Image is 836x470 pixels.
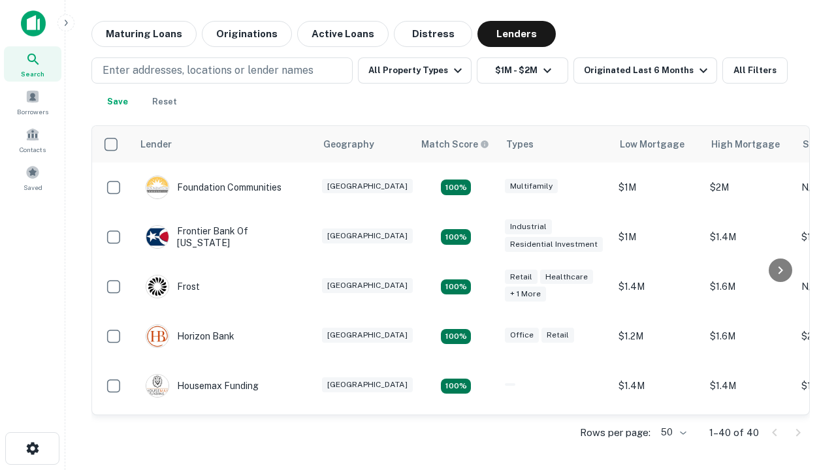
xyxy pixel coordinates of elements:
[323,136,374,152] div: Geography
[144,89,185,115] button: Reset
[202,21,292,47] button: Originations
[612,126,703,163] th: Low Mortgage
[441,229,471,245] div: Matching Properties: 4, hasApolloMatch: undefined
[322,328,413,343] div: [GEOGRAPHIC_DATA]
[4,160,61,195] a: Saved
[146,225,302,249] div: Frontier Bank Of [US_STATE]
[612,262,703,311] td: $1.4M
[477,21,556,47] button: Lenders
[21,69,44,79] span: Search
[506,136,534,152] div: Types
[20,144,46,155] span: Contacts
[703,262,795,311] td: $1.6M
[146,275,200,298] div: Frost
[505,328,539,343] div: Office
[441,279,471,295] div: Matching Properties: 4, hasApolloMatch: undefined
[441,329,471,345] div: Matching Properties: 4, hasApolloMatch: undefined
[612,411,703,460] td: $1.4M
[133,126,315,163] th: Lender
[505,270,538,285] div: Retail
[722,57,788,84] button: All Filters
[703,361,795,411] td: $1.4M
[24,182,42,193] span: Saved
[541,328,574,343] div: Retail
[573,57,717,84] button: Originated Last 6 Months
[441,379,471,394] div: Matching Properties: 4, hasApolloMatch: undefined
[413,126,498,163] th: Capitalize uses an advanced AI algorithm to match your search with the best lender. The match sco...
[612,311,703,361] td: $1.2M
[4,122,61,157] a: Contacts
[322,228,413,243] div: [GEOGRAPHIC_DATA]
[505,237,603,252] div: Residential Investment
[612,212,703,262] td: $1M
[703,163,795,212] td: $2M
[146,176,169,198] img: picture
[703,411,795,460] td: $1.6M
[322,179,413,194] div: [GEOGRAPHIC_DATA]
[17,106,48,117] span: Borrowers
[540,270,593,285] div: Healthcare
[4,84,61,119] a: Borrowers
[612,163,703,212] td: $1M
[394,21,472,47] button: Distress
[146,324,234,348] div: Horizon Bank
[703,212,795,262] td: $1.4M
[505,179,558,194] div: Multifamily
[315,126,413,163] th: Geography
[322,377,413,392] div: [GEOGRAPHIC_DATA]
[612,361,703,411] td: $1.4M
[21,10,46,37] img: capitalize-icon.png
[703,311,795,361] td: $1.6M
[146,374,259,398] div: Housemax Funding
[709,425,759,441] p: 1–40 of 40
[656,423,688,442] div: 50
[584,63,711,78] div: Originated Last 6 Months
[358,57,472,84] button: All Property Types
[620,136,684,152] div: Low Mortgage
[91,57,353,84] button: Enter addresses, locations or lender names
[146,325,169,347] img: picture
[146,176,281,199] div: Foundation Communities
[421,137,489,151] div: Capitalize uses an advanced AI algorithm to match your search with the best lender. The match sco...
[505,219,552,234] div: Industrial
[477,57,568,84] button: $1M - $2M
[322,278,413,293] div: [GEOGRAPHIC_DATA]
[91,21,197,47] button: Maturing Loans
[297,21,389,47] button: Active Loans
[103,63,313,78] p: Enter addresses, locations or lender names
[146,375,169,397] img: picture
[505,287,546,302] div: + 1 more
[97,89,138,115] button: Save your search to get updates of matches that match your search criteria.
[146,275,169,298] img: picture
[441,180,471,195] div: Matching Properties: 4, hasApolloMatch: undefined
[771,324,836,386] iframe: Chat Widget
[146,226,169,248] img: picture
[498,126,612,163] th: Types
[421,137,487,151] h6: Match Score
[711,136,780,152] div: High Mortgage
[140,136,172,152] div: Lender
[703,126,795,163] th: High Mortgage
[580,425,651,441] p: Rows per page:
[4,46,61,82] a: Search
